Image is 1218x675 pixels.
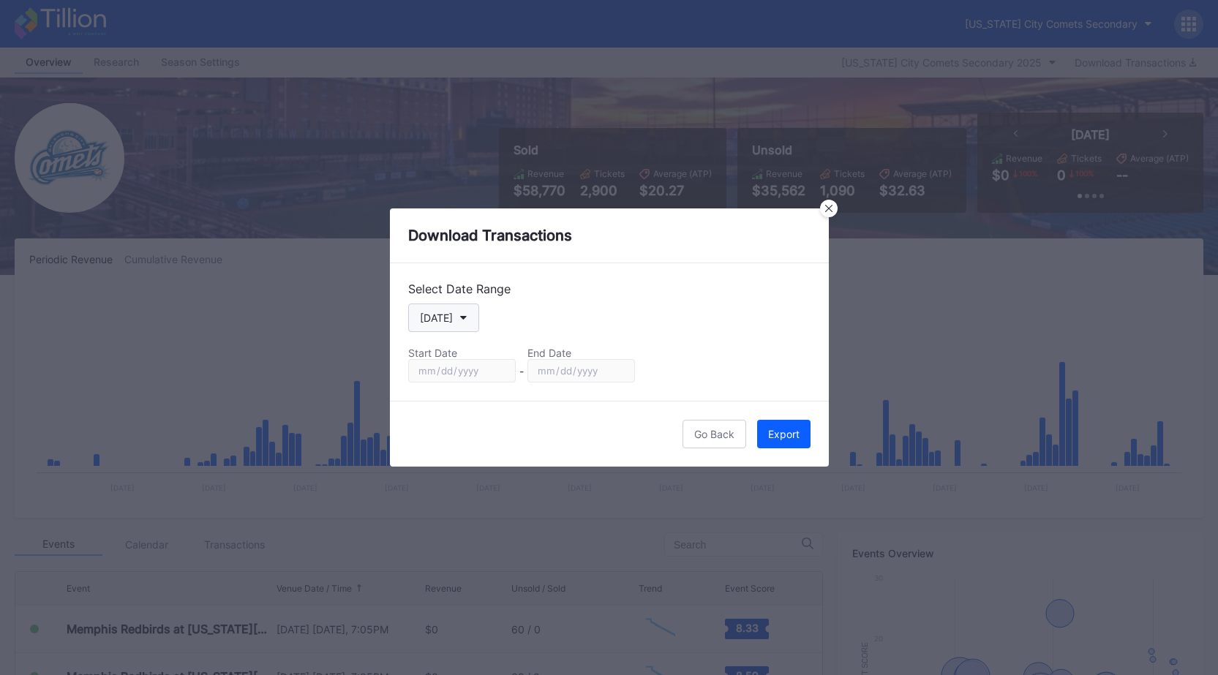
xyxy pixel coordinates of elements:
div: Download Transactions [390,208,829,263]
div: - [519,365,524,377]
div: Export [768,428,800,440]
div: Start Date [408,347,516,359]
div: Go Back [694,428,734,440]
div: [DATE] [420,312,453,324]
button: Go Back [683,420,746,448]
button: [DATE] [408,303,479,332]
div: Select Date Range [408,282,811,296]
button: Export [757,420,811,448]
div: End Date [527,347,635,359]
